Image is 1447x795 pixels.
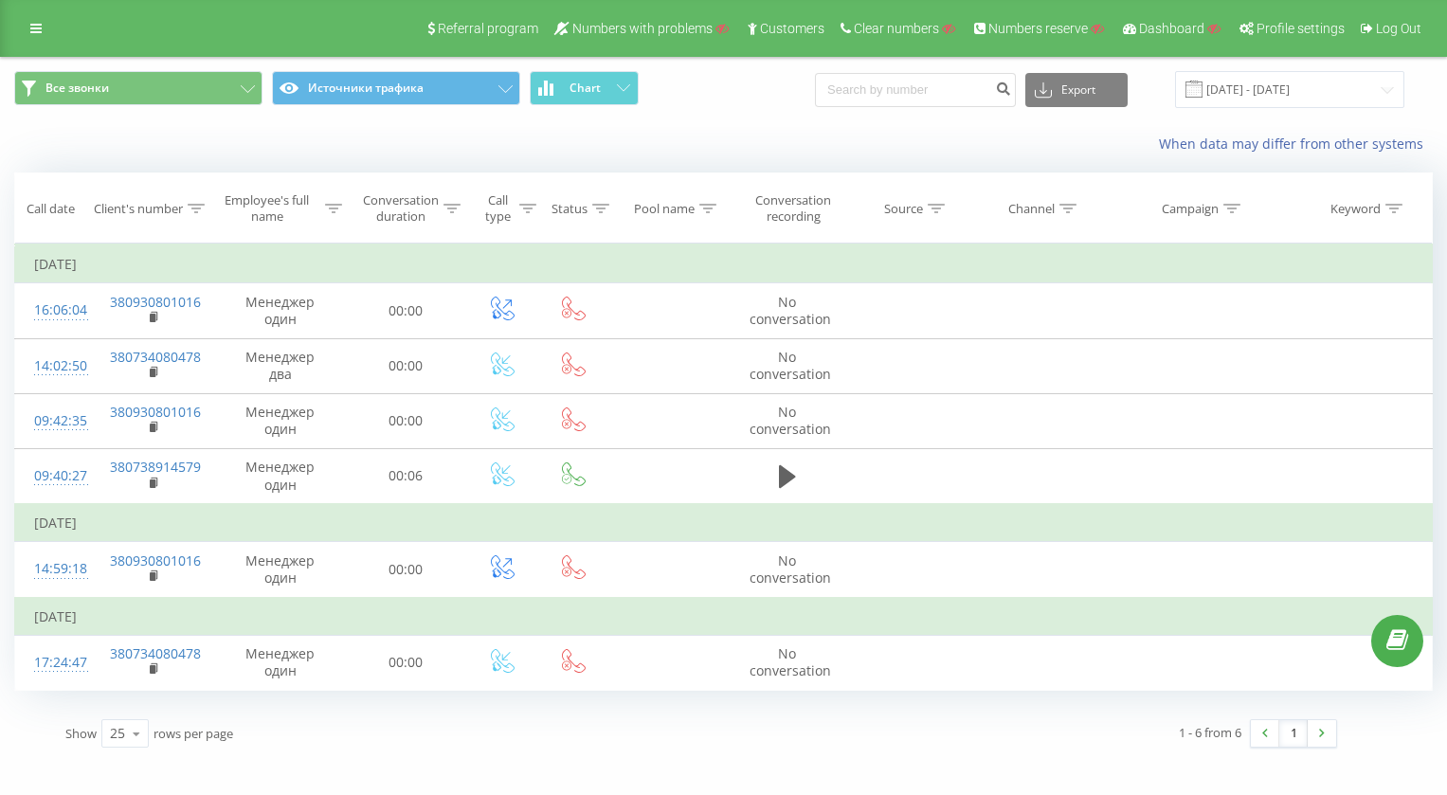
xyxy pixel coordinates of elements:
[1139,21,1204,36] span: Dashboard
[1008,201,1055,217] div: Channel
[988,21,1088,36] span: Numbers reserve
[750,403,831,438] span: No conversation
[482,192,515,225] div: Call type
[15,598,1433,636] td: [DATE]
[27,201,75,217] div: Call date
[750,551,831,587] span: No conversation
[110,458,201,476] a: 380738914579
[750,293,831,328] span: No conversation
[34,403,72,440] div: 09:42:35
[634,201,695,217] div: Pool name
[1376,21,1421,36] span: Log Out
[1279,720,1308,747] a: 1
[65,725,97,742] span: Show
[1025,73,1128,107] button: Export
[750,644,831,679] span: No conversation
[272,71,520,105] button: Источники трафика
[347,635,465,690] td: 00:00
[1162,201,1219,217] div: Campaign
[110,644,201,662] a: 380734080478
[438,21,538,36] span: Referral program
[347,448,465,504] td: 00:06
[214,338,347,393] td: Менеджер два
[14,71,262,105] button: Все звонки
[347,283,465,338] td: 00:00
[854,21,939,36] span: Clear numbers
[34,292,72,329] div: 16:06:04
[214,448,347,504] td: Менеджер один
[1159,135,1433,153] a: When data may differ from other systems
[110,551,201,569] a: 380930801016
[15,245,1433,283] td: [DATE]
[347,393,465,448] td: 00:00
[530,71,639,105] button: Chart
[760,21,824,36] span: Customers
[110,348,201,366] a: 380734080478
[347,542,465,598] td: 00:00
[1330,201,1381,217] div: Keyword
[110,403,201,421] a: 380930801016
[552,201,588,217] div: Status
[347,338,465,393] td: 00:00
[570,81,601,95] span: Chart
[363,192,439,225] div: Conversation duration
[884,201,923,217] div: Source
[1257,21,1345,36] span: Profile settings
[34,644,72,681] div: 17:24:47
[45,81,109,96] span: Все звонки
[34,348,72,385] div: 14:02:50
[214,393,347,448] td: Менеджер один
[750,348,831,383] span: No conversation
[15,504,1433,542] td: [DATE]
[572,21,713,36] span: Numbers with problems
[815,73,1016,107] input: Search by number
[214,283,347,338] td: Менеджер один
[214,542,347,598] td: Менеджер один
[154,725,233,742] span: rows per page
[34,551,72,587] div: 14:59:18
[110,293,201,311] a: 380930801016
[214,192,320,225] div: Employee's full name
[214,635,347,690] td: Менеджер один
[748,192,840,225] div: Conversation recording
[1179,723,1241,742] div: 1 - 6 from 6
[94,201,183,217] div: Client's number
[110,724,125,743] div: 25
[34,458,72,495] div: 09:40:27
